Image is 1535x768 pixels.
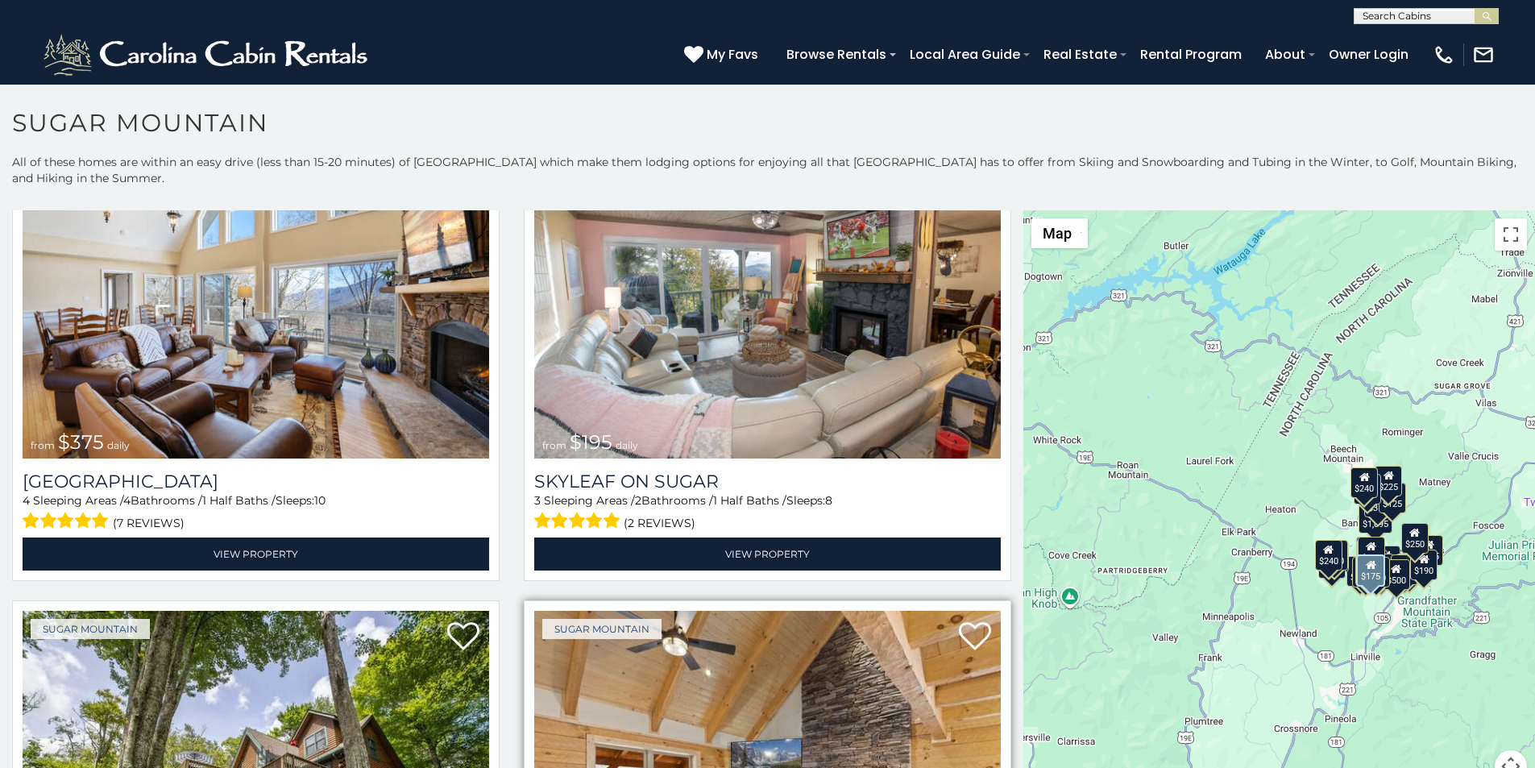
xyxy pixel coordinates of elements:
[447,621,479,654] a: Add to favorites
[1401,523,1429,554] div: $250
[534,146,1001,459] a: Skyleaf on Sugar from $195 daily
[123,493,131,508] span: 4
[23,538,489,571] a: View Property
[23,471,489,492] h3: Little Sugar Haven
[1383,559,1410,590] div: $500
[534,492,1001,533] div: Sleeping Areas / Bathrooms / Sleeps:
[202,493,276,508] span: 1 Half Baths /
[1379,483,1406,513] div: $125
[1375,466,1403,496] div: $225
[1357,554,1386,587] div: $175
[570,430,612,454] span: $195
[1353,557,1380,587] div: $155
[1043,225,1072,242] span: Map
[1356,537,1384,567] div: $190
[1373,546,1400,576] div: $200
[1351,467,1379,498] div: $240
[113,513,185,533] span: (7 reviews)
[542,619,662,639] a: Sugar Mountain
[959,621,991,654] a: Add to favorites
[23,146,489,459] img: Little Sugar Haven
[534,146,1001,459] img: Skyleaf on Sugar
[534,538,1001,571] a: View Property
[1257,40,1313,68] a: About
[107,439,130,451] span: daily
[31,619,150,639] a: Sugar Mountain
[707,44,758,64] span: My Favs
[1433,44,1455,66] img: phone-regular-white.png
[534,493,541,508] span: 3
[58,430,104,454] span: $375
[1472,44,1495,66] img: mail-regular-white.png
[1358,537,1385,567] div: $265
[23,471,489,492] a: [GEOGRAPHIC_DATA]
[542,439,566,451] span: from
[23,493,30,508] span: 4
[23,146,489,459] a: Little Sugar Haven from $375 daily
[635,493,641,508] span: 2
[1315,540,1342,571] div: $240
[40,31,375,79] img: White-1-2.png
[713,493,786,508] span: 1 Half Baths /
[624,513,695,533] span: (2 reviews)
[534,471,1001,492] a: Skyleaf on Sugar
[1321,40,1417,68] a: Owner Login
[1031,218,1088,248] button: Change map style
[1035,40,1125,68] a: Real Estate
[1411,550,1438,580] div: $190
[616,439,638,451] span: daily
[31,439,55,451] span: from
[684,44,762,65] a: My Favs
[1132,40,1250,68] a: Rental Program
[314,493,326,508] span: 10
[1359,503,1392,533] div: $1,095
[1495,218,1527,251] button: Toggle fullscreen view
[778,40,894,68] a: Browse Rentals
[1416,535,1443,566] div: $155
[902,40,1028,68] a: Local Area Guide
[1391,554,1418,585] div: $195
[825,493,832,508] span: 8
[23,492,489,533] div: Sleeping Areas / Bathrooms / Sleeps:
